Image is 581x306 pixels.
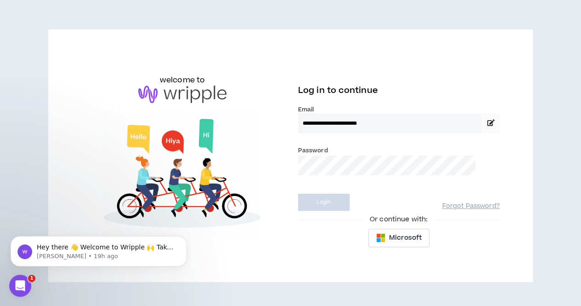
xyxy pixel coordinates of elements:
[138,86,226,103] img: logo-brand.png
[9,275,31,297] iframe: Intercom live chat
[368,229,429,247] button: Microsoft
[298,105,500,114] label: Email
[298,146,328,155] label: Password
[389,233,422,243] span: Microsoft
[442,202,499,211] a: Forgot Password?
[28,275,35,282] span: 1
[298,85,378,96] span: Log in to continue
[363,214,434,225] span: Or continue with:
[298,194,350,211] button: Login
[81,112,283,237] img: Welcome to Wripple
[7,217,191,281] iframe: Intercom notifications message
[160,75,205,86] h6: welcome to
